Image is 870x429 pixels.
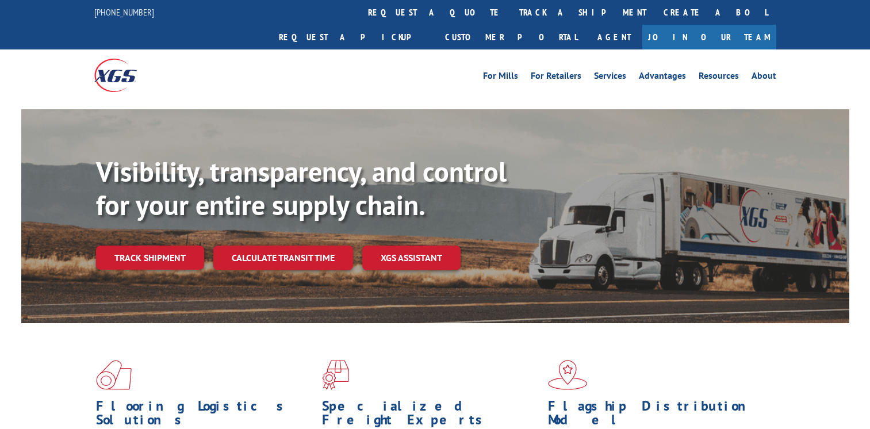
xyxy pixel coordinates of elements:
[270,25,436,49] a: Request a pickup
[548,360,588,390] img: xgs-icon-flagship-distribution-model-red
[436,25,586,49] a: Customer Portal
[362,246,461,270] a: XGS ASSISTANT
[594,71,626,84] a: Services
[639,71,686,84] a: Advantages
[322,360,349,390] img: xgs-icon-focused-on-flooring-red
[96,360,132,390] img: xgs-icon-total-supply-chain-intelligence-red
[531,71,581,84] a: For Retailers
[213,246,353,270] a: Calculate transit time
[96,246,204,270] a: Track shipment
[483,71,518,84] a: For Mills
[94,6,154,18] a: [PHONE_NUMBER]
[699,71,739,84] a: Resources
[96,154,507,223] b: Visibility, transparency, and control for your entire supply chain.
[752,71,776,84] a: About
[586,25,642,49] a: Agent
[642,25,776,49] a: Join Our Team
